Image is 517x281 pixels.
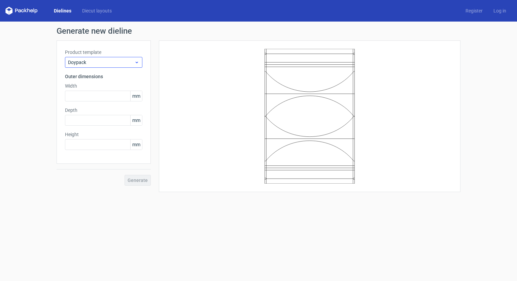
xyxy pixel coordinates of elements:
span: mm [130,139,142,150]
h1: Generate new dieline [57,27,460,35]
span: mm [130,91,142,101]
a: Log in [488,7,512,14]
span: mm [130,115,142,125]
span: Doypack [68,59,134,66]
a: Register [460,7,488,14]
a: Dielines [48,7,77,14]
h3: Outer dimensions [65,73,142,80]
label: Width [65,83,142,89]
label: Height [65,131,142,138]
label: Depth [65,107,142,114]
label: Product template [65,49,142,56]
a: Diecut layouts [77,7,117,14]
